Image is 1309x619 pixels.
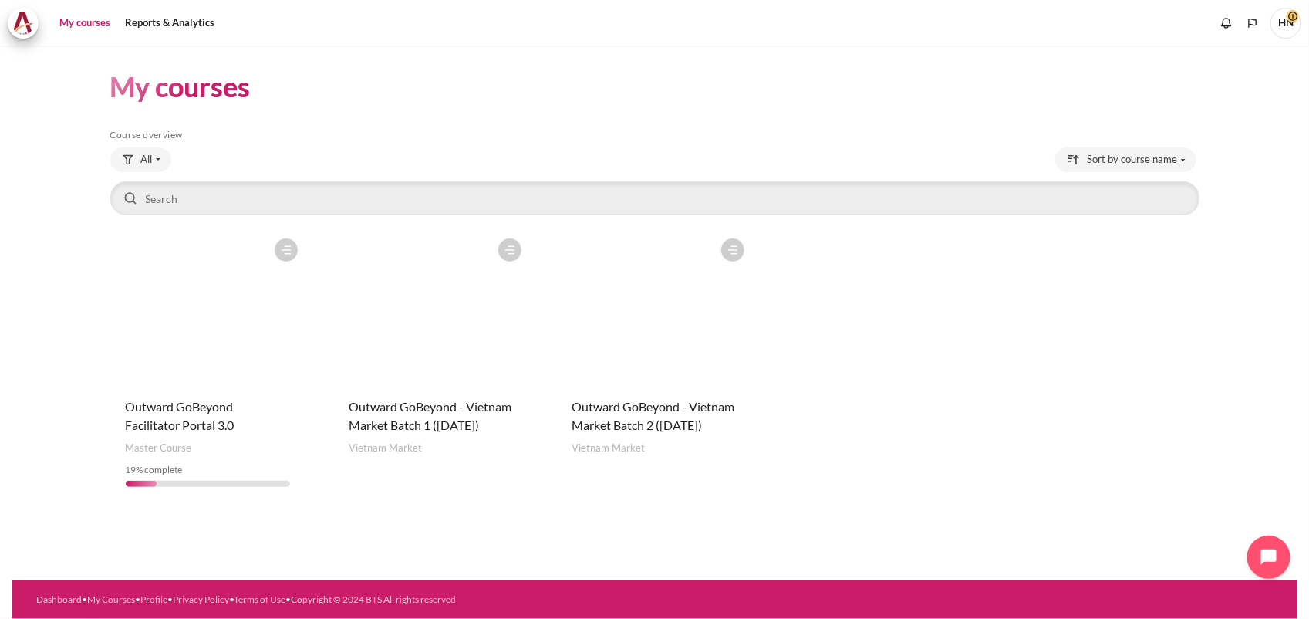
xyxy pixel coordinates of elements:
[1270,8,1301,39] span: HN
[234,594,285,605] a: Terms of Use
[12,12,34,35] img: Architeck
[126,463,291,477] div: % complete
[572,399,735,432] a: Outward GoBeyond - Vietnam Market Batch 2 ([DATE])
[1215,12,1238,35] div: Show notification window with no new notifications
[36,594,82,605] a: Dashboard
[8,8,46,39] a: Architeck Architeck
[1055,147,1196,172] button: Sorting drop-down menu
[572,441,646,456] span: Vietnam Market
[110,69,251,105] h1: My courses
[110,181,1199,215] input: Search
[87,594,135,605] a: My Courses
[126,441,192,456] span: Master Course
[173,594,229,605] a: Privacy Policy
[1241,12,1264,35] button: Languages
[1088,152,1178,167] span: Sort by course name
[349,399,511,432] a: Outward GoBeyond - Vietnam Market Batch 1 ([DATE])
[36,593,727,607] div: • • • • •
[141,152,153,167] span: All
[126,464,137,475] span: 19
[140,594,167,605] a: Profile
[120,8,220,39] a: Reports & Analytics
[291,594,456,605] a: Copyright © 2024 BTS All rights reserved
[126,399,234,432] a: Outward GoBeyond Facilitator Portal 3.0
[1270,8,1301,39] a: User menu
[110,129,1199,141] h5: Course overview
[110,147,1199,218] div: Course overview controls
[54,8,116,39] a: My courses
[349,441,422,456] span: Vietnam Market
[12,46,1297,526] section: Content
[110,147,171,172] button: Grouping drop-down menu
